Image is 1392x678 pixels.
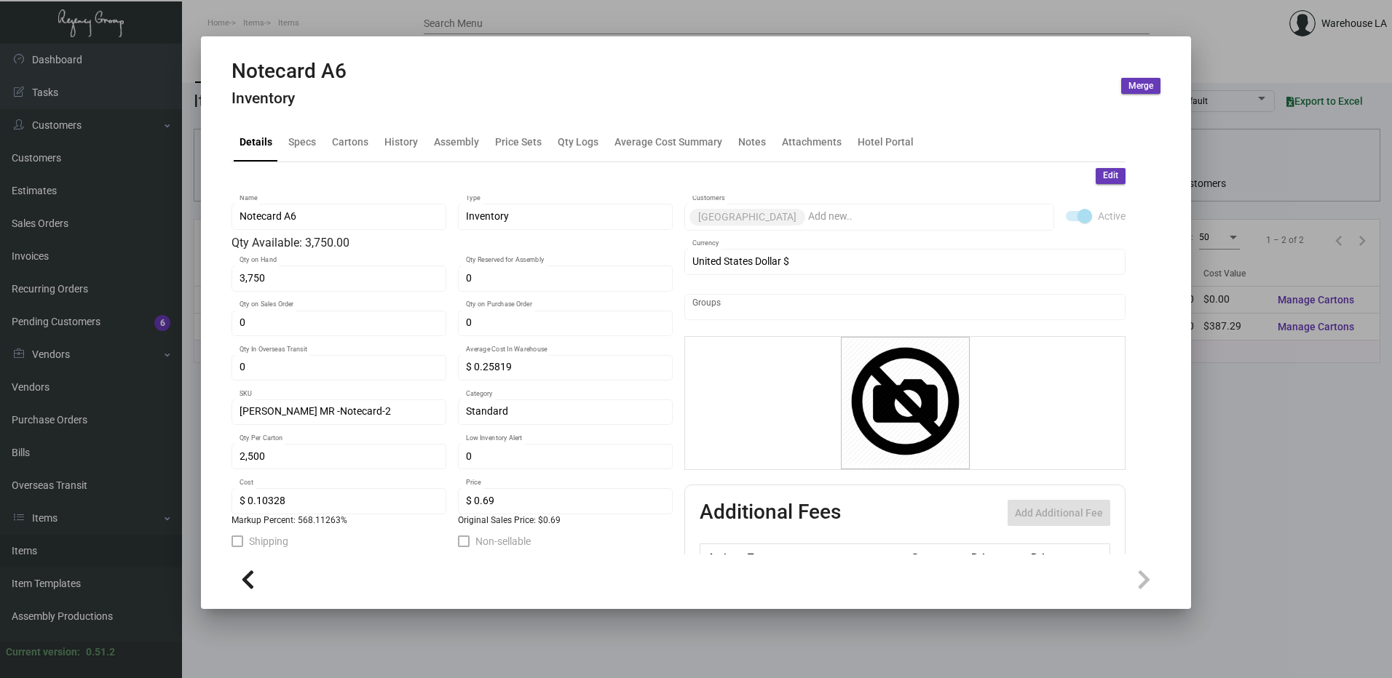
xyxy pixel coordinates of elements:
[384,134,418,149] div: History
[968,544,1027,570] th: Price
[232,89,347,108] h4: Inventory
[288,134,316,149] div: Specs
[858,134,914,149] div: Hotel Portal
[689,209,805,226] mat-chip: [GEOGRAPHIC_DATA]
[1103,169,1118,182] span: Edit
[332,134,368,149] div: Cartons
[907,544,967,570] th: Cost
[1121,78,1160,94] button: Merge
[232,234,673,252] div: Qty Available: 3,750.00
[249,533,288,550] span: Shipping
[1098,207,1126,225] span: Active
[1128,80,1153,92] span: Merge
[1096,168,1126,184] button: Edit
[475,533,531,550] span: Non-sellable
[738,134,766,149] div: Notes
[1015,507,1103,519] span: Add Additional Fee
[6,645,80,660] div: Current version:
[232,59,347,84] h2: Notecard A6
[744,544,907,570] th: Type
[700,544,745,570] th: Active
[240,134,272,149] div: Details
[808,211,1047,223] input: Add new..
[1027,544,1093,570] th: Price type
[614,134,722,149] div: Average Cost Summary
[495,134,542,149] div: Price Sets
[692,301,1118,313] input: Add new..
[86,645,115,660] div: 0.51.2
[782,134,842,149] div: Attachments
[434,134,479,149] div: Assembly
[700,500,841,526] h2: Additional Fees
[558,134,598,149] div: Qty Logs
[1008,500,1110,526] button: Add Additional Fee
